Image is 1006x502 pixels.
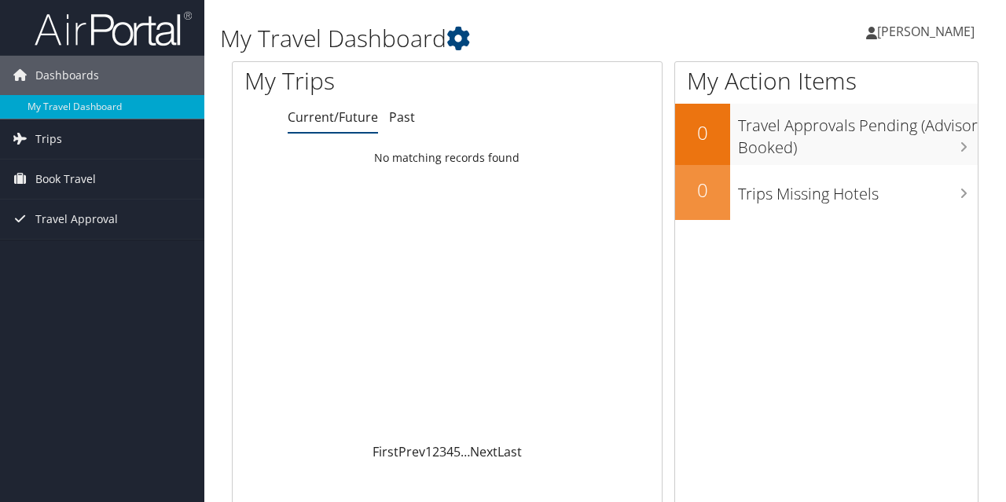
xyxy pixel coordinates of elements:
[497,443,522,460] a: Last
[35,200,118,239] span: Travel Approval
[244,64,471,97] h1: My Trips
[675,119,730,146] h2: 0
[461,443,470,460] span: …
[432,443,439,460] a: 2
[389,108,415,126] a: Past
[453,443,461,460] a: 5
[675,104,978,164] a: 0Travel Approvals Pending (Advisor Booked)
[738,107,978,159] h3: Travel Approvals Pending (Advisor Booked)
[675,177,730,203] h2: 0
[288,108,378,126] a: Current/Future
[675,64,978,97] h1: My Action Items
[446,443,453,460] a: 4
[35,10,192,47] img: airportal-logo.png
[738,175,978,205] h3: Trips Missing Hotels
[220,22,733,55] h1: My Travel Dashboard
[35,159,96,199] span: Book Travel
[866,8,990,55] a: [PERSON_NAME]
[35,56,99,95] span: Dashboards
[439,443,446,460] a: 3
[35,119,62,159] span: Trips
[470,443,497,460] a: Next
[398,443,425,460] a: Prev
[425,443,432,460] a: 1
[675,165,978,220] a: 0Trips Missing Hotels
[233,144,662,172] td: No matching records found
[373,443,398,460] a: First
[877,23,975,40] span: [PERSON_NAME]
